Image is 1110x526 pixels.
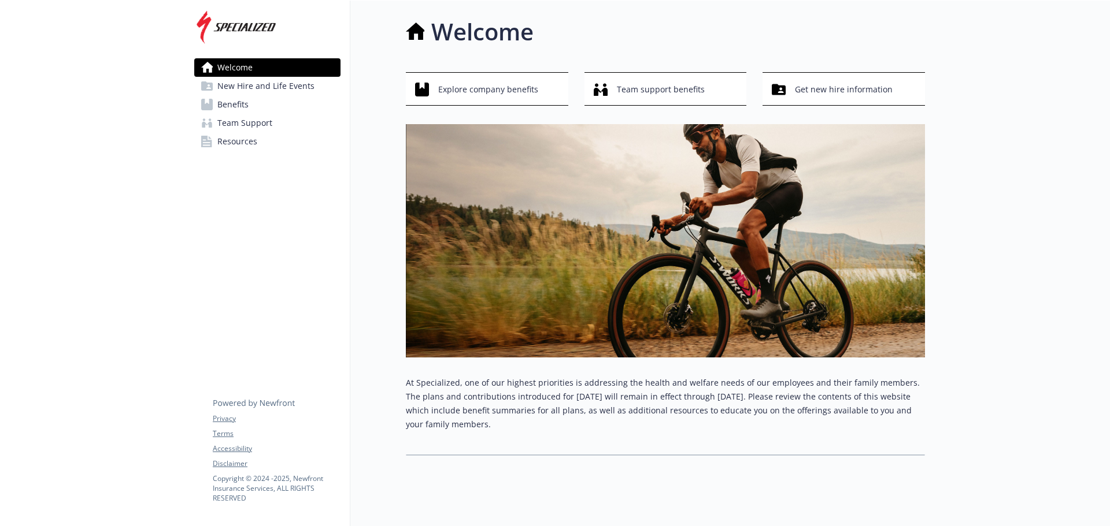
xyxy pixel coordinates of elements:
[194,77,341,95] a: New Hire and Life Events
[213,428,340,439] a: Terms
[795,79,893,100] span: Get new hire information
[406,72,568,106] button: Explore company benefits
[431,14,534,49] h1: Welcome
[406,124,925,357] img: overview page banner
[213,473,340,503] p: Copyright © 2024 - 2025 , Newfront Insurance Services, ALL RIGHTS RESERVED
[194,95,341,114] a: Benefits
[217,77,314,95] span: New Hire and Life Events
[617,79,705,100] span: Team support benefits
[213,458,340,469] a: Disclaimer
[213,413,340,424] a: Privacy
[217,58,253,77] span: Welcome
[438,79,538,100] span: Explore company benefits
[213,443,340,454] a: Accessibility
[217,95,249,114] span: Benefits
[194,132,341,151] a: Resources
[194,114,341,132] a: Team Support
[584,72,747,106] button: Team support benefits
[217,114,272,132] span: Team Support
[406,376,925,431] p: At Specialized, one of our highest priorities is addressing the health and welfare needs of our e...
[763,72,925,106] button: Get new hire information
[194,58,341,77] a: Welcome
[217,132,257,151] span: Resources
